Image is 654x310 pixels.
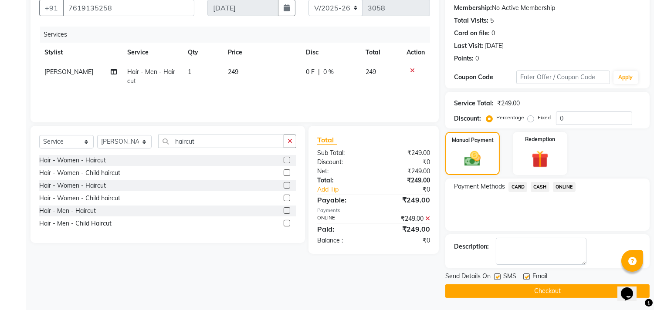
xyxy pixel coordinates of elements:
span: CARD [508,182,527,192]
div: Service Total: [454,99,494,108]
button: Checkout [445,284,650,298]
th: Service [122,43,183,62]
div: Hair - Women - Child haircut [39,168,120,178]
div: Points: [454,54,474,63]
div: Discount: [311,158,374,167]
div: Payments [317,207,430,214]
a: Add Tip [311,185,384,194]
span: 249 [228,68,238,76]
span: 0 % [323,67,334,77]
span: Email [532,272,547,283]
th: Qty [183,43,223,62]
span: 1 [188,68,191,76]
div: ₹0 [374,158,437,167]
th: Stylist [39,43,122,62]
div: ₹0 [384,185,437,194]
th: Action [401,43,430,62]
div: ONLINE [311,214,374,223]
div: Hair - Women - Child haircut [39,194,120,203]
span: CASH [531,182,549,192]
div: Balance : [311,236,374,245]
label: Percentage [496,114,524,121]
span: 249 [366,68,376,76]
div: Total: [311,176,374,185]
div: Paid: [311,224,374,234]
div: No Active Membership [454,3,641,13]
div: Description: [454,242,489,251]
img: _cash.svg [459,149,485,168]
span: | [318,67,320,77]
div: 0 [475,54,479,63]
iframe: chat widget [617,275,645,301]
div: Card on file: [454,29,490,38]
span: SMS [503,272,516,283]
div: Sub Total: [311,148,374,158]
div: Hair - Women - Haircut [39,181,106,190]
span: ONLINE [553,182,576,192]
span: [PERSON_NAME] [44,68,93,76]
div: Total Visits: [454,16,488,25]
span: 0 F [306,67,315,77]
div: Hair - Women - Haircut [39,156,106,165]
span: Send Details On [445,272,491,283]
span: Total [317,135,337,145]
div: [DATE] [485,41,504,51]
div: ₹249.00 [374,176,437,185]
label: Fixed [538,114,551,121]
div: ₹249.00 [374,167,437,176]
div: Membership: [454,3,492,13]
span: Payment Methods [454,182,505,191]
div: ₹249.00 [374,214,437,223]
div: Net: [311,167,374,176]
div: Services [40,27,437,43]
th: Total [361,43,402,62]
div: 0 [491,29,495,38]
div: Payable: [311,195,374,205]
button: Apply [613,71,638,84]
div: 5 [490,16,494,25]
div: ₹249.00 [374,195,437,205]
input: Search or Scan [158,135,284,148]
div: ₹249.00 [374,148,437,158]
div: Hair - Men - Child Haircut [39,219,112,228]
div: ₹249.00 [374,224,437,234]
img: _gift.svg [526,148,554,170]
div: Coupon Code [454,73,516,82]
div: Discount: [454,114,481,123]
span: Hair - Men - Haircut [128,68,176,85]
label: Manual Payment [452,136,494,144]
div: Hair - Men - Haircut [39,206,96,216]
div: Last Visit: [454,41,483,51]
th: Price [223,43,301,62]
div: ₹249.00 [497,99,520,108]
div: ₹0 [374,236,437,245]
label: Redemption [525,135,555,143]
th: Disc [301,43,360,62]
input: Enter Offer / Coupon Code [516,71,610,84]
